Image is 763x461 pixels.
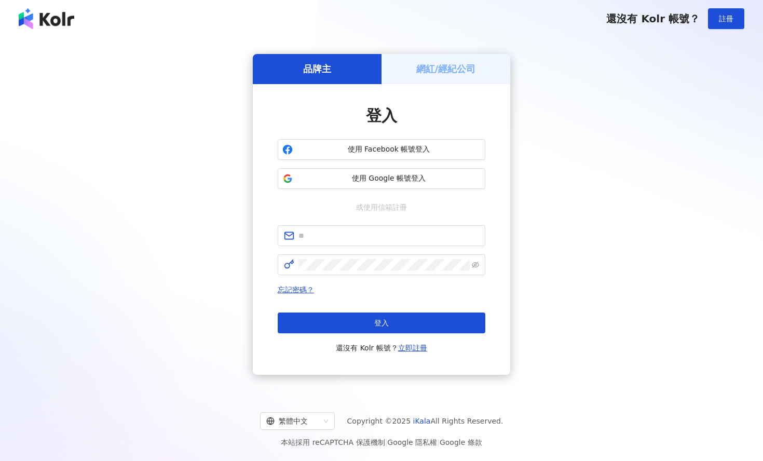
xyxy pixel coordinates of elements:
[281,436,482,449] span: 本站採用 reCAPTCHA 保護機制
[606,12,700,25] span: 還沒有 Kolr 帳號？
[278,139,485,160] button: 使用 Facebook 帳號登入
[374,319,389,327] span: 登入
[349,201,414,213] span: 或使用信箱註冊
[278,168,485,189] button: 使用 Google 帳號登入
[347,415,503,427] span: Copyright © 2025 All Rights Reserved.
[385,438,388,446] span: |
[413,417,431,425] a: iKala
[708,8,744,29] button: 註冊
[19,8,74,29] img: logo
[472,261,479,268] span: eye-invisible
[278,313,485,333] button: 登入
[336,342,427,354] span: 還沒有 Kolr 帳號？
[387,438,437,446] a: Google 隱私權
[440,438,482,446] a: Google 條款
[416,62,476,75] h5: 網紅/經紀公司
[266,413,319,429] div: 繁體中文
[719,15,733,23] span: 註冊
[297,144,481,155] span: 使用 Facebook 帳號登入
[398,344,427,352] a: 立即註冊
[303,62,331,75] h5: 品牌主
[437,438,440,446] span: |
[297,173,481,184] span: 使用 Google 帳號登入
[366,106,397,125] span: 登入
[278,286,314,294] a: 忘記密碼？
